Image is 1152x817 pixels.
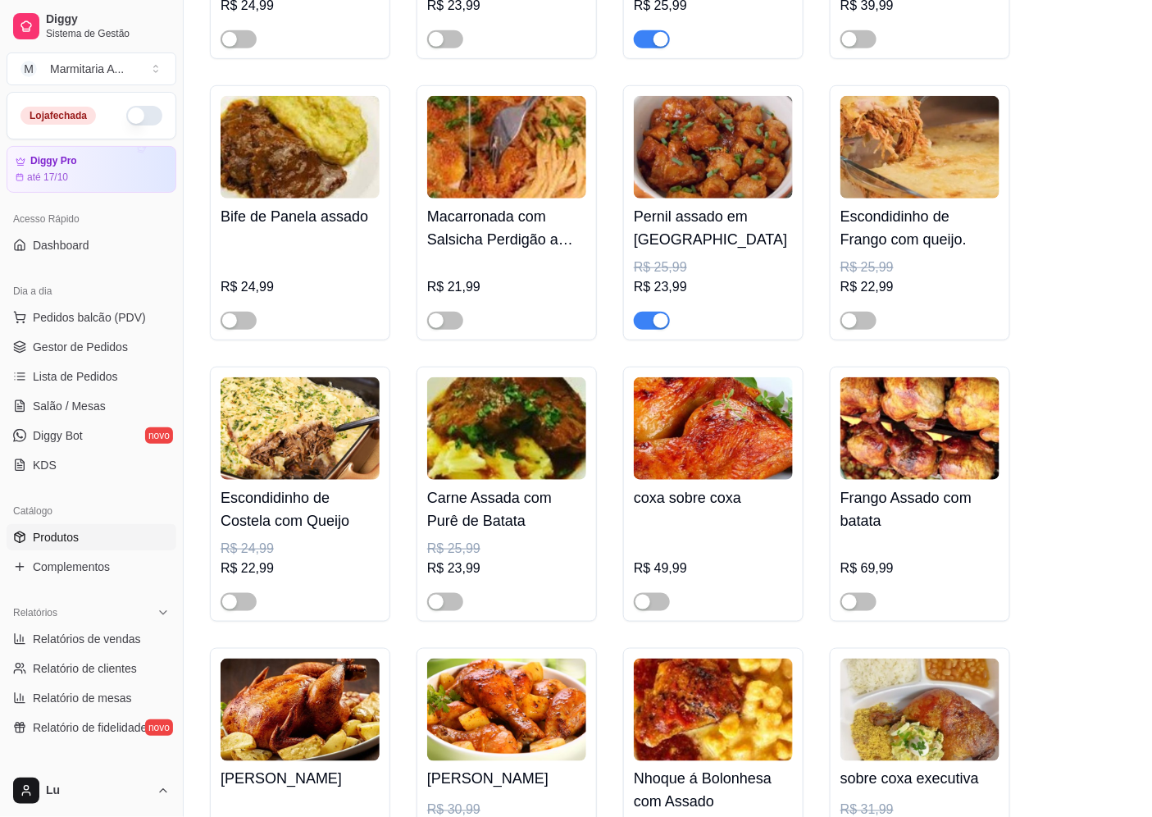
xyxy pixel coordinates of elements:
span: Relatórios de vendas [33,631,141,647]
span: Diggy Bot [33,427,83,444]
a: Salão / Mesas [7,393,176,419]
span: Dashboard [33,237,89,253]
img: product-image [221,659,380,761]
img: product-image [221,377,380,480]
button: Pedidos balcão (PDV) [7,304,176,331]
a: Produtos [7,524,176,550]
div: R$ 69,99 [840,559,999,578]
span: Relatórios [13,606,57,619]
span: Complementos [33,559,110,575]
span: M [20,61,37,77]
div: Dia a dia [7,278,176,304]
img: product-image [221,96,380,199]
img: product-image [840,377,999,480]
a: Relatório de fidelidadenovo [7,714,176,741]
span: Lu [46,783,150,798]
img: product-image [427,96,586,199]
span: Gestor de Pedidos [33,339,128,355]
a: Gestor de Pedidos [7,334,176,360]
img: product-image [840,659,999,761]
a: Diggy Proaté 17/10 [7,146,176,193]
h4: [PERSON_NAME] [221,768,380,791]
div: R$ 25,99 [840,258,999,277]
article: até 17/10 [27,171,68,184]
h4: Escondidinho de Frango com queijo. [840,205,999,251]
img: product-image [840,96,999,199]
button: Alterar Status [126,106,162,126]
div: Loja fechada [20,107,96,125]
a: DiggySistema de Gestão [7,7,176,46]
img: product-image [634,377,793,480]
h4: Escondidinho de Costela com Queijo [221,486,380,532]
div: Marmitaria A ... [50,61,124,77]
div: R$ 22,99 [221,559,380,578]
span: KDS [33,457,57,473]
span: Lista de Pedidos [33,368,118,385]
span: Sistema de Gestão [46,27,170,40]
a: Relatórios de vendas [7,626,176,652]
div: R$ 22,99 [840,277,999,297]
button: Select a team [7,52,176,85]
a: Relatório de mesas [7,685,176,711]
div: Gerenciar [7,760,176,787]
span: Pedidos balcão (PDV) [33,309,146,326]
span: Relatório de clientes [33,660,137,677]
span: Salão / Mesas [33,398,106,414]
img: product-image [634,96,793,199]
a: Diggy Botnovo [7,422,176,449]
article: Diggy Pro [30,155,77,167]
span: Produtos [33,529,79,545]
div: Acesso Rápido [7,206,176,232]
div: Catálogo [7,498,176,524]
span: Relatório de mesas [33,690,132,706]
a: Relatório de clientes [7,655,176,682]
a: Lista de Pedidos [7,363,176,390]
div: R$ 25,99 [634,258,793,277]
div: R$ 24,99 [221,277,380,297]
img: product-image [427,659,586,761]
div: R$ 21,99 [427,277,586,297]
h4: Carne Assada com Purê de Batata [427,486,586,532]
div: R$ 49,99 [634,559,793,578]
h4: coxa sobre coxa [634,486,793,509]
h4: [PERSON_NAME] [427,768,586,791]
div: R$ 23,99 [427,559,586,578]
h4: Nhoque á Bolonhesa com Assado [634,768,793,814]
div: R$ 23,99 [634,277,793,297]
h4: Macarronada com Salsicha Perdigão a bolonhesa e empanado [427,205,586,251]
img: product-image [634,659,793,761]
span: Diggy [46,12,170,27]
a: Complementos [7,554,176,580]
a: KDS [7,452,176,478]
a: Dashboard [7,232,176,258]
img: product-image [427,377,586,480]
button: Lu [7,771,176,810]
div: R$ 24,99 [221,539,380,559]
span: Relatório de fidelidade [33,719,147,736]
h4: sobre coxa executiva [840,768,999,791]
h4: Frango Assado com batata [840,486,999,532]
h4: Pernil assado em [GEOGRAPHIC_DATA] [634,205,793,251]
div: R$ 25,99 [427,539,586,559]
h4: Bife de Panela assado [221,205,380,228]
